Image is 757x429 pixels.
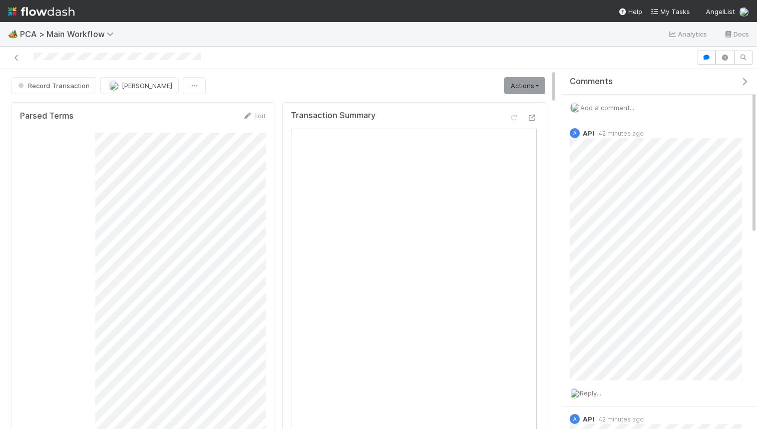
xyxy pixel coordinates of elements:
div: Help [618,7,642,17]
img: avatar_ba0ef937-97b0-4cb1-a734-c46f876909ef.png [109,81,119,91]
span: My Tasks [650,8,690,16]
span: 🏕️ [8,30,18,38]
span: 42 minutes ago [594,415,644,423]
span: 42 minutes ago [594,130,644,137]
h5: Parsed Terms [20,111,74,121]
img: avatar_d2b43477-63dc-4e62-be5b-6fdd450c05a1.png [739,7,749,17]
span: API [583,129,594,137]
span: [PERSON_NAME] [122,82,172,90]
span: Comments [570,77,613,87]
a: Docs [723,28,749,40]
div: API [570,128,580,138]
span: AngelList [706,8,735,16]
span: API [583,415,594,423]
span: Reply... [580,389,601,397]
h5: Transaction Summary [291,111,375,121]
div: API [570,414,580,424]
span: PCA > Main Workflow [20,29,119,39]
a: Actions [504,77,545,94]
a: Edit [242,112,266,120]
a: My Tasks [650,7,690,17]
img: avatar_d2b43477-63dc-4e62-be5b-6fdd450c05a1.png [570,388,580,398]
button: [PERSON_NAME] [100,77,179,94]
span: Add a comment... [580,104,634,112]
a: Analytics [668,28,707,40]
img: avatar_d2b43477-63dc-4e62-be5b-6fdd450c05a1.png [570,103,580,113]
img: logo-inverted-e16ddd16eac7371096b0.svg [8,3,75,20]
button: Record Transaction [12,77,96,94]
span: A [573,131,577,136]
span: Record Transaction [16,82,90,90]
span: A [573,416,577,422]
